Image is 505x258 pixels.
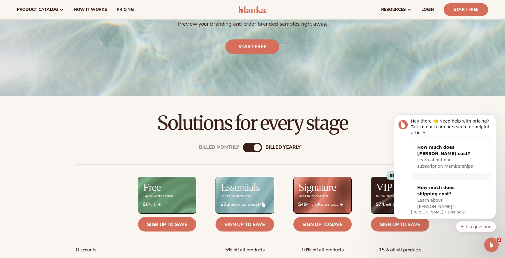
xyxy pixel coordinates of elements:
[143,182,161,193] h2: Free
[74,7,107,12] span: How It Works
[220,202,229,207] strong: $26
[166,244,168,256] span: -
[220,194,252,198] div: Let’s do the damn thing.
[76,244,96,256] span: Discounts
[221,182,260,193] h2: Essentials
[17,113,488,133] h2: Solutions for every stage
[376,194,402,198] div: Your all-access pass.
[444,3,488,16] a: Start Free
[376,202,384,207] strong: $74
[294,177,351,213] img: Signature_BG_eeb718c8-65ac-49e3-a4e5-327c6aa73146.jpg
[143,194,174,198] div: Explore what's possible.
[371,177,429,213] img: VIP_BG_199964bd-3653-43bc-8a67-789d2d7717b9.jpg
[225,244,265,256] span: 5% off all products
[421,7,434,12] span: LOGIN
[17,7,58,12] span: product catalog
[238,6,267,13] img: logo
[298,194,329,198] div: Take it to the next level.
[265,145,301,150] div: billed Yearly
[293,217,352,232] a: Sign up to save
[301,244,344,256] span: 10% off all products
[216,177,274,213] img: Essentials_BG_9050f826-5aa9-47d9-a362-757b82c62641.jpg
[216,217,274,232] a: Sign up to save
[143,202,191,207] span: / mth
[484,238,499,252] iframe: Intercom live chat
[158,203,161,206] img: Free_Icon_bb6e7c7e-73f8-44bd-8ed0-223ea0fc522e.png
[497,238,501,242] span: 2
[381,7,406,12] span: resources
[298,202,347,207] span: / mth billed annually
[199,145,239,150] div: Billed Monthly
[376,202,424,207] span: / mth billed annually
[376,182,392,193] h2: VIP
[298,202,307,207] strong: $49
[379,244,421,256] span: 15% off all products
[143,202,148,207] strong: $0
[262,202,265,207] img: drop.png
[117,7,133,12] span: pricing
[226,39,280,54] a: Start free
[385,109,505,236] iframe: Intercom notifications message
[138,217,196,232] a: Sign up to save
[298,182,336,193] h2: Signature
[138,177,196,213] img: free_bg.png
[371,217,429,232] a: Sign up to save
[220,202,269,207] span: / mth billed annually
[340,203,343,206] img: Star_6.png
[120,20,385,27] p: Preview your branding and order branded samples right away.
